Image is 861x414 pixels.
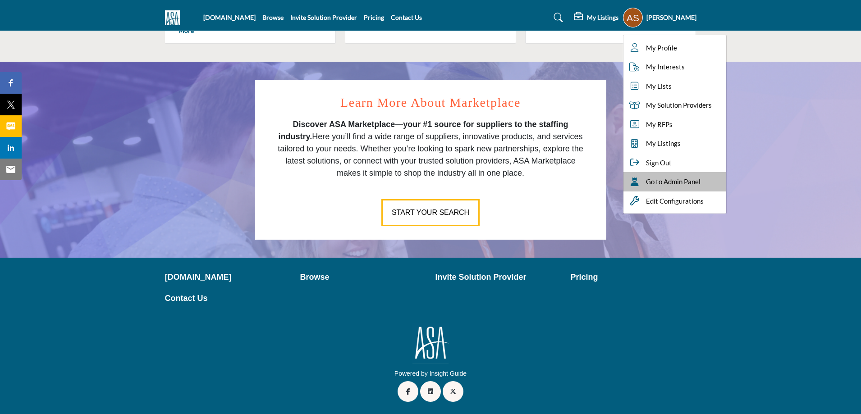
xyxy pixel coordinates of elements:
button: Start Your Search [381,199,480,226]
span: Go to Admin Panel [646,177,701,187]
span: Edit Configurations [646,196,704,206]
a: Powered by Insight Guide [394,370,467,377]
a: [DOMAIN_NAME] [203,14,256,21]
h2: Learn More About Marketplace [275,93,586,112]
a: My Profile [623,38,726,58]
h5: My Listings [587,14,618,22]
button: Show hide supplier dropdown [623,8,643,27]
a: Contact Us [165,292,291,305]
a: Contact Us [391,14,422,21]
img: No Site Logo [412,323,449,364]
a: View More [179,16,307,34]
span: My Lists [646,81,672,91]
a: My Listings [623,134,726,153]
div: My Listings [574,12,618,23]
a: Facebook Link [398,381,418,402]
span: My Profile [646,43,677,53]
h5: [PERSON_NAME] [646,13,696,22]
span: Start Your Search [392,209,469,216]
img: Site Logo [165,10,184,25]
a: Invite Solution Provider [290,14,357,21]
span: My Listings [646,138,681,149]
a: My Lists [623,77,726,96]
a: Twitter Link [443,381,463,402]
strong: Discover ASA Marketplace—your #1 source for suppliers to the staffing industry. [279,120,568,141]
a: My Solution Providers [623,96,726,115]
a: Browse [300,271,426,283]
span: Here you’ll find a wide range of suppliers, innovative products, and services tailored to your ne... [278,120,583,177]
a: Browse [262,14,284,21]
span: My Interests [646,62,685,72]
a: Search [545,10,569,25]
a: Invite Solution Provider [435,271,561,283]
a: My RFPs [623,115,726,134]
span: My RFPs [646,119,673,130]
a: LinkedIn Link [420,381,441,402]
a: Pricing [364,14,384,21]
span: My Solution Providers [646,100,712,110]
span: Sign Out [646,158,672,168]
a: Pricing [571,271,696,283]
a: [DOMAIN_NAME] [165,271,291,283]
a: My Interests [623,57,726,77]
